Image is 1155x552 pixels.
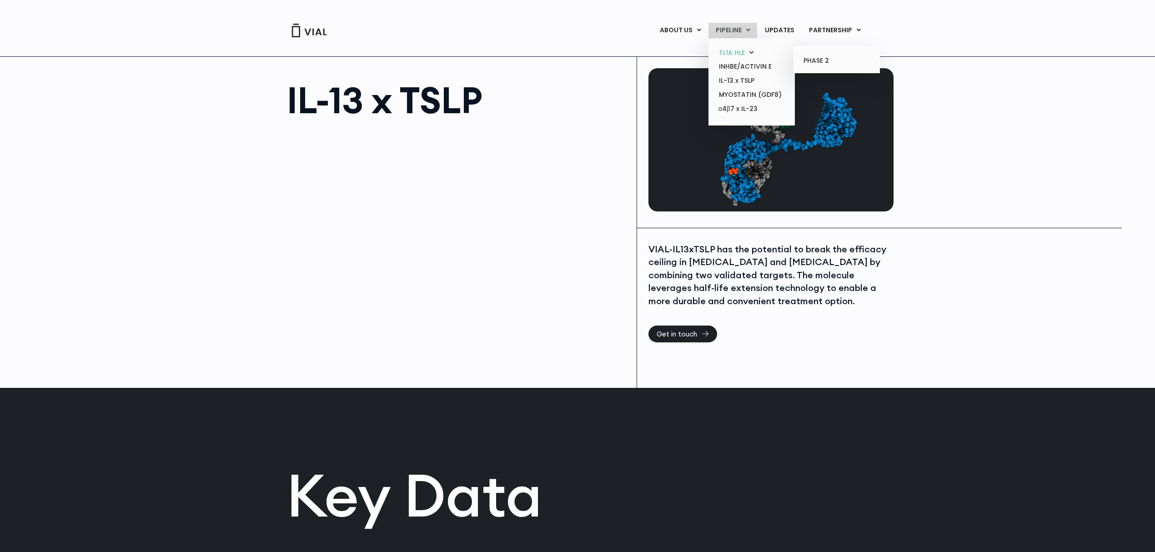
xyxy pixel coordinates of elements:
a: PARTNERSHIPMenu Toggle [802,23,868,38]
img: Vial Logo [291,24,327,37]
h2: Key Data [286,466,869,525]
a: ABOUT USMenu Toggle [653,23,708,38]
span: Get in touch [657,331,697,337]
a: MYOSTATIN (GDF8) [712,88,791,102]
a: Get in touch [648,326,717,342]
a: TL1A HLEMenu Toggle [712,46,791,60]
h1: IL-13 x TSLP [287,82,628,118]
div: VIAL-IL13xTSLP has the potential to break the efficacy ceiling in [MEDICAL_DATA] and [MEDICAL_DAT... [648,243,891,308]
a: UPDATES [758,23,801,38]
a: IL-13 x TSLP [712,74,791,88]
a: PIPELINEMenu Toggle [708,23,757,38]
a: α4β7 x IL-23 [712,102,791,116]
a: INHBE/ACTIVIN E [712,60,791,74]
a: PHASE 2 [797,54,876,68]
